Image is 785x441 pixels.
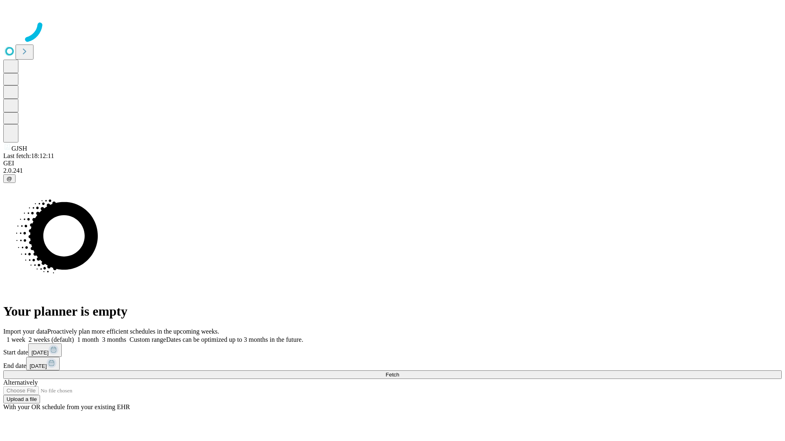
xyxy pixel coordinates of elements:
[29,336,74,343] span: 2 weeks (default)
[28,343,62,357] button: [DATE]
[3,395,40,403] button: Upload a file
[3,403,130,410] span: With your OR schedule from your existing EHR
[3,167,782,174] div: 2.0.241
[26,357,60,370] button: [DATE]
[3,357,782,370] div: End date
[386,372,399,378] span: Fetch
[3,379,38,386] span: Alternatively
[29,363,47,369] span: [DATE]
[3,328,47,335] span: Import your data
[3,160,782,167] div: GEI
[11,145,27,152] span: GJSH
[3,370,782,379] button: Fetch
[102,336,126,343] span: 3 months
[31,350,49,356] span: [DATE]
[3,174,16,183] button: @
[3,343,782,357] div: Start date
[3,152,54,159] span: Last fetch: 18:12:11
[130,336,166,343] span: Custom range
[3,304,782,319] h1: Your planner is empty
[47,328,219,335] span: Proactively plan more efficient schedules in the upcoming weeks.
[7,336,25,343] span: 1 week
[7,176,12,182] span: @
[166,336,303,343] span: Dates can be optimized up to 3 months in the future.
[77,336,99,343] span: 1 month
